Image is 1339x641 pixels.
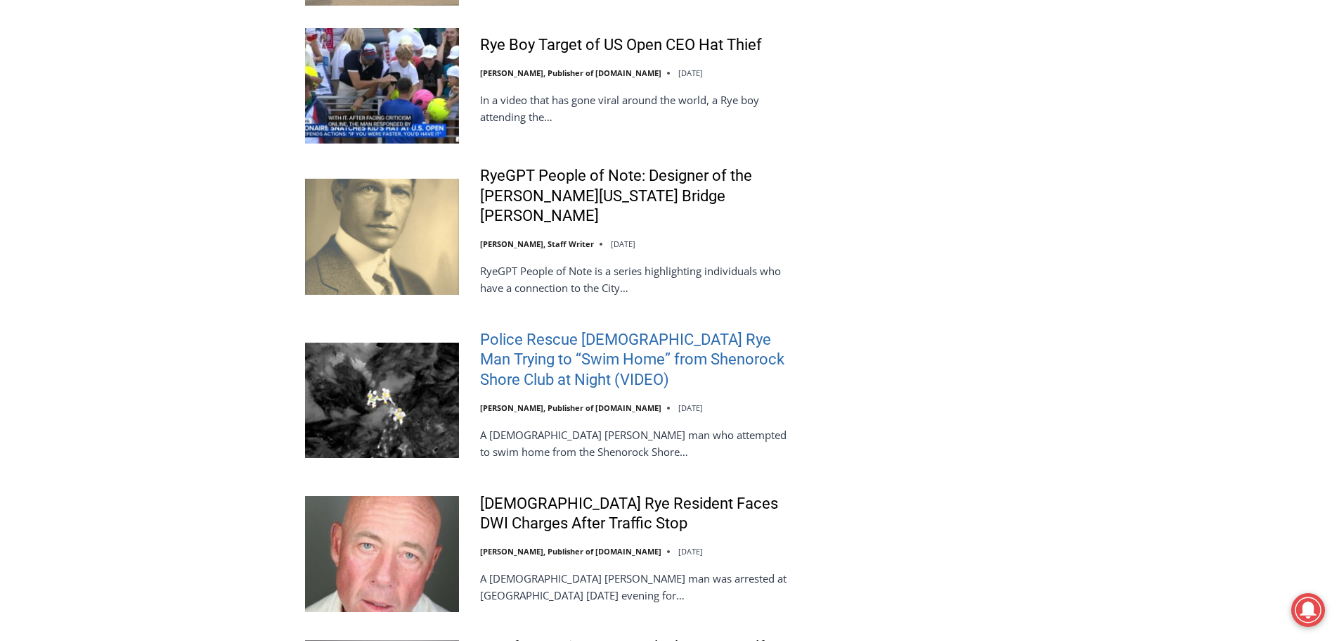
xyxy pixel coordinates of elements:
a: Police Rescue [DEMOGRAPHIC_DATA] Rye Man Trying to “Swim Home” from Shenorock Shore Club at Night... [480,330,789,391]
p: RyeGPT People of Note is a series highlighting individuals who have a connection to the City… [480,262,789,296]
div: "The first chef I interviewed talked about coming to [GEOGRAPHIC_DATA] from [GEOGRAPHIC_DATA] in ... [355,1,664,137]
div: "clearly one of the favorites in the [GEOGRAPHIC_DATA] neighborhood" [145,88,207,168]
img: 56-Year-Old Rye Resident Faces DWI Charges After Traffic Stop [305,496,459,611]
a: Rye Boy Target of US Open CEO Hat Thief [480,35,762,56]
time: [DATE] [678,546,703,557]
p: A [DEMOGRAPHIC_DATA] [PERSON_NAME] man was arrested at [GEOGRAPHIC_DATA] [DATE] evening for… [480,570,789,604]
time: [DATE] [678,402,703,413]
img: RyeGPT People of Note: Designer of the George Washington Bridge Othmar Ammann [305,179,459,294]
p: A [DEMOGRAPHIC_DATA] [PERSON_NAME] man who attempted to swim home from the Shenorock Shore… [480,426,789,460]
p: In a video that has gone viral around the world, a Rye boy attending the… [480,91,789,125]
a: [PERSON_NAME], Publisher of [DOMAIN_NAME] [480,68,661,78]
a: Open Tues. - Sun. [PHONE_NUMBER] [1,141,141,175]
span: Open Tues. - Sun. [PHONE_NUMBER] [4,145,138,198]
img: Police Rescue 51 Year Old Rye Man Trying to “Swim Home” from Shenorock Shore Club at Night (VIDEO) [305,343,459,458]
time: [DATE] [678,68,703,78]
time: [DATE] [611,239,635,249]
a: [DEMOGRAPHIC_DATA] Rye Resident Faces DWI Charges After Traffic Stop [480,494,789,534]
a: [PERSON_NAME], Publisher of [DOMAIN_NAME] [480,546,661,557]
span: Intern @ [DOMAIN_NAME] [368,140,652,172]
img: Rye Boy Target of US Open CEO Hat Thief [305,28,459,144]
a: Intern @ [DOMAIN_NAME] [338,137,681,175]
a: [PERSON_NAME], Staff Writer [480,239,594,249]
a: [PERSON_NAME], Publisher of [DOMAIN_NAME] [480,402,661,413]
a: RyeGPT People of Note: Designer of the [PERSON_NAME][US_STATE] Bridge [PERSON_NAME] [480,166,789,227]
